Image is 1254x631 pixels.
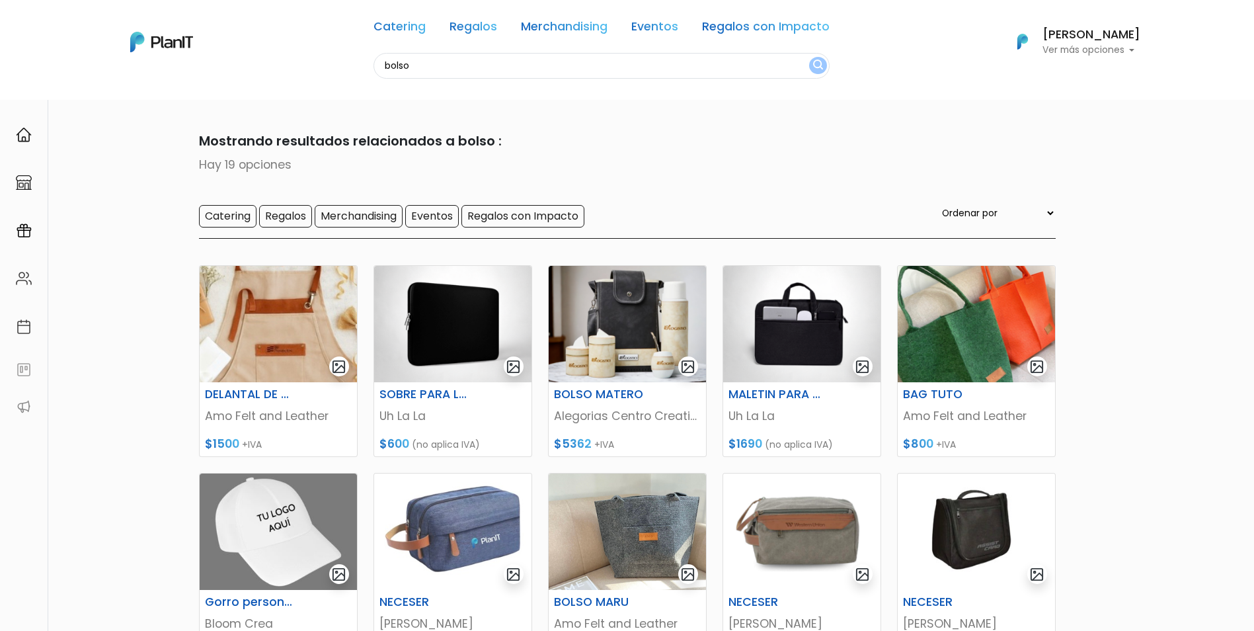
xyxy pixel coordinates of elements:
input: Buscá regalos, desayunos, y más [373,53,830,79]
p: Hay 19 opciones [199,156,1056,173]
h6: Gorro personalizado [197,595,305,609]
input: Eventos [405,205,459,228]
img: feedback-78b5a0c8f98aac82b08bfc38622c3050aee476f2c9584af64705fc4e61158814.svg [16,362,32,378]
img: gallery-light [506,567,521,582]
p: Alegorias Centro Creativo [554,407,701,425]
p: Uh La La [728,407,875,425]
button: PlanIt Logo [PERSON_NAME] Ver más opciones [1000,24,1140,59]
span: (no aplica IVA) [765,438,833,451]
img: gallery-light [1029,567,1044,582]
img: home-e721727adea9d79c4d83392d1f703f7f8bce08238fde08b1acbfd93340b81755.svg [16,127,32,143]
h6: BOLSO MARU [546,595,654,609]
img: gallery-light [855,359,870,374]
h6: DELANTAL DE GABARDINA [197,388,305,401]
img: people-662611757002400ad9ed0e3c099ab2801c6687ba6c219adb57efc949bc21e19d.svg [16,271,32,286]
a: gallery-light SOBRE PARA LAPTOP Uh La La $600 (no aplica IVA) [373,265,532,457]
img: gallery-light [1029,359,1044,374]
a: Regalos con Impacto [702,21,830,37]
a: gallery-light DELANTAL DE GABARDINA Amo Felt and Leather $1500 +IVA [199,265,358,457]
span: $600 [379,436,409,452]
h6: BOLSO MATERO [546,388,654,401]
img: thumb_Dise%C3%B1o_sin_t%C3%ADtulo__36_.png [723,474,881,590]
a: gallery-light BOLSO MATERO Alegorias Centro Creativo $5362 +IVA [548,265,707,457]
a: gallery-light MALETIN PARA NOTEBOOK Uh La La $1690 (no aplica IVA) [723,265,881,457]
img: thumb_WhatsApp_Image_2023-07-11_at_15.02-PhotoRoom__3_.png [374,266,531,382]
span: +IVA [242,438,262,451]
img: thumb_bolso_manu_3.png [549,474,706,590]
span: +IVA [594,438,614,451]
img: thumb_7BE5DD66-8C5B-45D2-A99B-0118B8468B64.jpeg [200,266,357,382]
img: gallery-light [855,567,870,582]
h6: [PERSON_NAME] [1042,29,1140,41]
img: gallery-light [680,359,695,374]
img: PlanIt Logo [130,32,193,52]
a: Eventos [631,21,678,37]
img: thumb_Captura_de_Pantalla_2022-11-30_a_la_s__14.06.26.png [898,266,1055,382]
h6: SOBRE PARA LAPTOP [372,388,480,401]
p: Uh La La [379,407,526,425]
img: thumb_7E073267-E896-458E-9A1D-442C73EB9A8A.jpeg [374,474,531,590]
p: Ver más opciones [1042,46,1140,55]
p: Amo Felt and Leather [205,407,352,425]
img: calendar-87d922413cdce8b2cf7b7f5f62616a5cf9e4887200fb71536465627b3292af00.svg [16,319,32,335]
a: Regalos [450,21,497,37]
input: Catering [199,205,256,228]
a: gallery-light BAG TUTO Amo Felt and Leather $800 +IVA [897,265,1056,457]
input: Regalos con Impacto [461,205,584,228]
img: PlanIt Logo [1008,27,1037,56]
img: campaigns-02234683943229c281be62815700db0a1741e53638e28bf9629b52c665b00959.svg [16,223,32,239]
img: gallery-light [506,359,521,374]
img: thumb_Captura_de_pantalla_2023-08-30_155400-PhotoRoom__1_.png [549,266,706,382]
img: marketplace-4ceaa7011d94191e9ded77b95e3339b90024bf715f7c57f8cf31f2d8c509eaba.svg [16,175,32,190]
span: +IVA [936,438,956,451]
h6: NECESER [372,595,480,609]
span: (no aplica IVA) [412,438,480,451]
span: $1500 [205,436,239,452]
img: gallery-light [680,567,695,582]
img: gallery-light [331,359,346,374]
a: Catering [373,21,426,37]
h6: BAG TUTO [895,388,1003,401]
img: gallery-light [331,567,346,582]
h6: NECESER [895,595,1003,609]
img: search_button-432b6d5273f82d61273b3651a40e1bd1b912527efae98b1b7a1b2c0702e16a8d.svg [813,60,823,72]
p: Amo Felt and Leather [903,407,1050,425]
a: Merchandising [521,21,607,37]
input: Regalos [259,205,312,228]
span: $800 [903,436,933,452]
input: Merchandising [315,205,403,228]
h6: NECESER [721,595,829,609]
span: $1690 [728,436,762,452]
img: thumb_WhatsApp_Image_2023-07-11_at_15.02-PhotoRoom.png [723,266,881,382]
img: thumb_image__copia_-Photoroom__2_.jpg [898,474,1055,590]
p: Mostrando resultados relacionados a bolso : [199,131,1056,151]
h6: MALETIN PARA NOTEBOOK [721,388,829,401]
span: $5362 [554,436,592,452]
img: partners-52edf745621dab592f3b2c58e3bca9d71375a7ef29c3b500c9f145b62cc070d4.svg [16,399,32,415]
img: thumb_WhatsApp_Image_2023-11-17_at_09.56.11__1_.jpeg [200,474,357,590]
